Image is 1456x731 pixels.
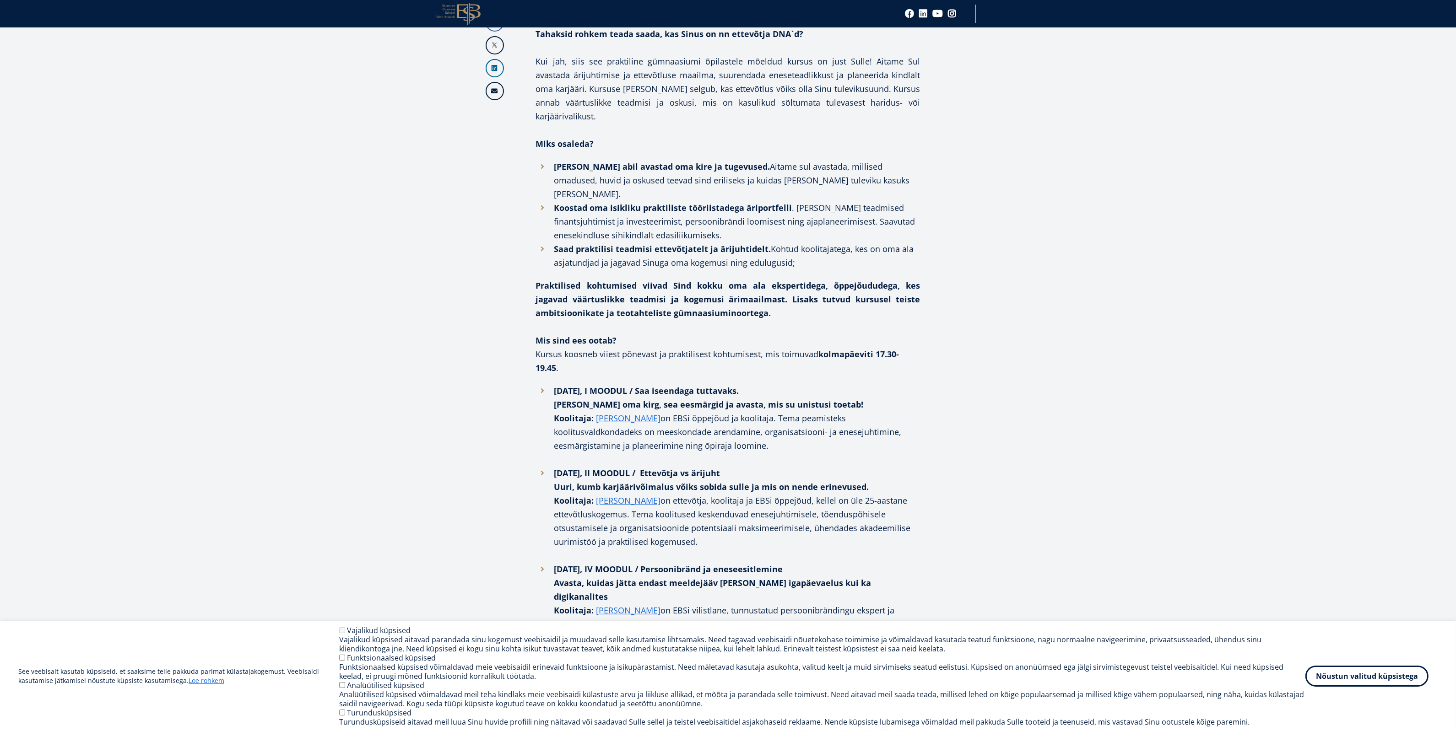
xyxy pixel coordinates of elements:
[596,603,661,617] a: [PERSON_NAME]
[596,411,661,425] a: [PERSON_NAME]
[347,625,411,635] label: Vajalikud küpsised
[554,399,864,410] strong: [PERSON_NAME] oma kirg, sea eesmärgid ja avasta, mis su unistusi toetab!
[536,466,920,562] li: on ettevõtja, koolitaja ja EBSi õppejõud, kellel on üle 25-aastane ettevõtluskogemus. Tema koolit...
[554,413,594,424] strong: Koolitaja:
[905,9,915,18] a: Facebook
[339,662,1305,681] div: Funktsionaalsed küpsised võimaldavad meie veebisaidil erinevaid funktsioone ja isikupärastamist. ...
[536,201,920,242] li: . [PERSON_NAME] teadmised finantsjuhtimist ja investeerimist, persoonibrändi loomisest ning ajapl...
[347,653,436,663] label: Funktsionaalsed küpsised
[339,690,1305,708] div: Analüütilised küpsised võimaldavad meil teha kindlaks meie veebisaidi külastuste arvu ja liikluse...
[189,676,224,685] a: Loe rohkem
[554,243,771,254] strong: Saad praktilisi teadmisi ettevõtjatelt ja ärijuhtidelt.
[536,242,920,269] li: Kohtud koolitajatega, kes on oma ala asjatundjad ja jagavad Sinuga oma kogemusi ning edulugusid;
[933,9,943,18] a: Youtube
[554,605,594,616] strong: Koolitaja:
[536,138,594,149] strong: Miks osaleda?
[536,349,899,373] strong: 17.30-19.45
[919,9,928,18] a: Linkedin
[339,635,1305,653] div: Vajalikud küpsised aitavad parandada sinu kogemust veebisaidil ja muudavad selle kasutamise lihts...
[554,202,792,213] strong: Koostad oma isikliku praktiliste tööriistadega äriportfelli
[554,468,869,492] strong: [DATE], II MOODUL / Ettevõtja vs ärijuht Uuri, kumb karjäärivõimalus võiks sobida sulle ja mis on...
[948,9,957,18] a: Instagram
[487,37,503,54] img: X
[486,82,504,100] a: Email
[536,562,920,672] li: on EBSi vilistlane, tunnustatud persoonibrändingu ekspert ja raamatu autor. Samuti aitab [PERSON_...
[1305,666,1429,687] button: Nõustun valitud küpsistega
[536,160,920,201] li: Aitame sul avastada, millised omadused, huvid ja oskused teevad sind eriliseks ja kuidas [PERSON_...
[536,15,837,39] strong: Kas oled mõelnud, et ettevõtlus või ärijuhtimine võiks olla Sinu tulevik? Tahaksid rohkem teada s...
[339,717,1305,726] div: Turundusküpsiseid aitavad meil luua Sinu huvide profiili ning näitavad või saadavad Sulle sellel ...
[587,617,668,631] a: "Bränd Nimega Sina"
[18,667,339,685] p: See veebisait kasutab küpsiseid, et saaksime teile pakkuda parimat külastajakogemust. Veebisaidi ...
[554,385,739,396] strong: [DATE], I MOODUL / Saa iseendaga tuttavaks.
[596,494,661,507] a: [PERSON_NAME]
[536,54,920,123] p: Kui jah, siis see praktiline gümnaasiumi õpilastele mõeldud kursus on just Sulle! Aitame Sul avas...
[347,680,424,690] label: Analüütilised küpsised
[554,495,594,506] strong: Koolitaja:
[536,333,920,375] p: Kursus koosneb viiest põnevast ja praktilisest kohtumisest, mis toimuvad .
[347,708,411,718] label: Turundusküpsised
[554,564,871,602] strong: [DATE], IV MOODUL / Persoonibränd ja eneseesitlemine Avasta, kuidas jätta endast meeldejääv [PERS...
[536,335,617,346] strong: Mis sind ees ootab?
[819,349,874,360] strong: kolmapäeviti
[554,161,770,172] strong: [PERSON_NAME] abil avastad oma kire ja tugevused.
[536,384,920,466] li: on EBSi õppejõud ja koolitaja. Tema peamisteks koolitusvaldkondadeks on meeskondade arendamine, o...
[486,59,504,77] a: Linkedin
[536,280,920,318] strong: Praktilised kohtumised viivad Sind kokku oma ala ekspertidega, õppejõududega, kes jagavad väärtus...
